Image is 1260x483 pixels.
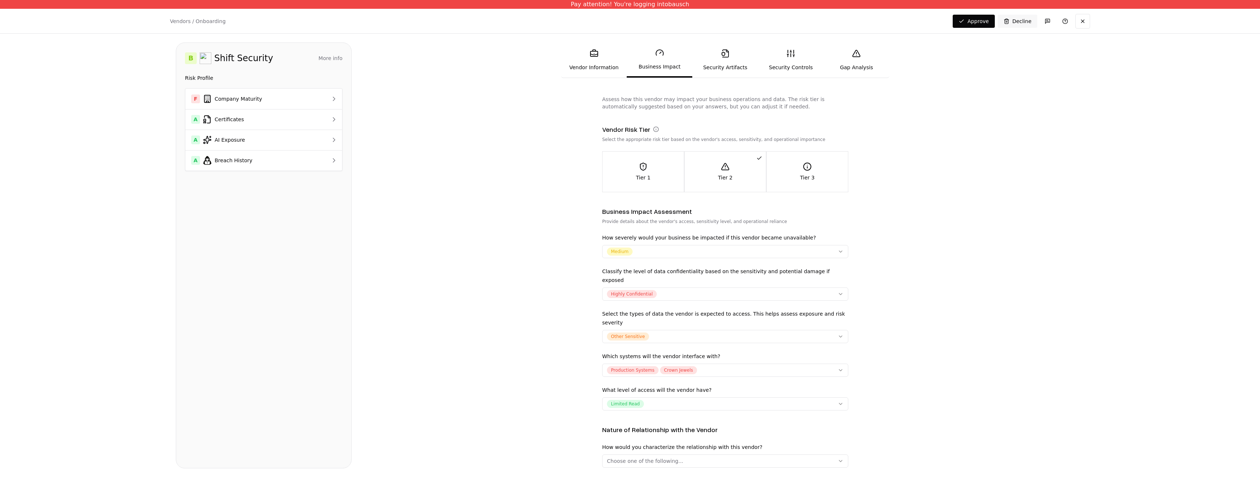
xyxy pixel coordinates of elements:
[191,94,311,103] div: Company Maturity
[607,290,657,298] div: Highly Confidential
[191,115,311,124] div: Certificates
[602,364,848,377] button: Production SystemsCrown Jewels
[824,43,889,77] a: Gap Analysis
[191,115,200,124] div: A
[191,156,311,165] div: Breach History
[602,444,762,450] label: How would you characterize the relationship with this vendor?
[185,74,342,82] div: Risk Profile
[602,137,848,142] p: Select the appropriate risk tier based on the vendor's access, sensitivity, and operational impor...
[607,400,644,408] div: Limited Read
[998,15,1037,28] button: Decline
[607,366,659,374] div: Production Systems
[170,18,226,25] p: Vendors / Onboarding
[718,174,733,181] p: Tier 2
[660,366,697,374] div: Crown Jewels
[602,330,848,343] button: Other Sensitive
[627,42,692,78] a: Business Impact
[636,174,651,181] p: Tier 1
[191,135,200,144] div: A
[602,245,848,258] button: Medium
[602,311,845,326] label: Select the types of data the vendor is expected to access. This helps assess exposure and risk se...
[185,52,197,64] div: B
[602,235,816,241] label: How severely would your business be impacted if this vendor became unavailable?
[602,219,848,224] p: Provide details about the vendor's access, sensitivity level, and operational reliance
[561,43,627,77] a: Vendor Information
[607,332,649,341] div: Other Sensitive
[191,135,311,144] div: AI Exposure
[602,96,848,110] p: Assess how this vendor may impact your business operations and data. The risk tier is automatical...
[607,248,633,256] div: Medium
[200,52,211,64] img: Shift Security
[602,268,830,283] label: Classify the level of data confidentiality based on the sensitivity and potential damage if exposed
[602,353,720,359] label: Which systems will the vendor interface with?
[602,397,848,410] button: Limited Read
[602,125,848,134] div: Vendor Risk Tier
[191,156,200,165] div: A
[607,457,683,465] div: Choose one of the following...
[214,52,273,64] div: Shift Security
[602,207,848,216] div: Business Impact Assessment
[602,387,712,393] label: What level of access will the vendor have?
[602,454,848,468] button: Choose one of the following...
[800,174,815,181] p: Tier 3
[602,287,848,301] button: Highly Confidential
[602,425,848,434] div: Nature of Relationship with the Vendor
[758,43,824,77] a: Security Controls
[319,52,342,65] button: More info
[953,15,994,28] button: Approve
[692,43,758,77] a: Security Artifacts
[191,94,200,103] div: F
